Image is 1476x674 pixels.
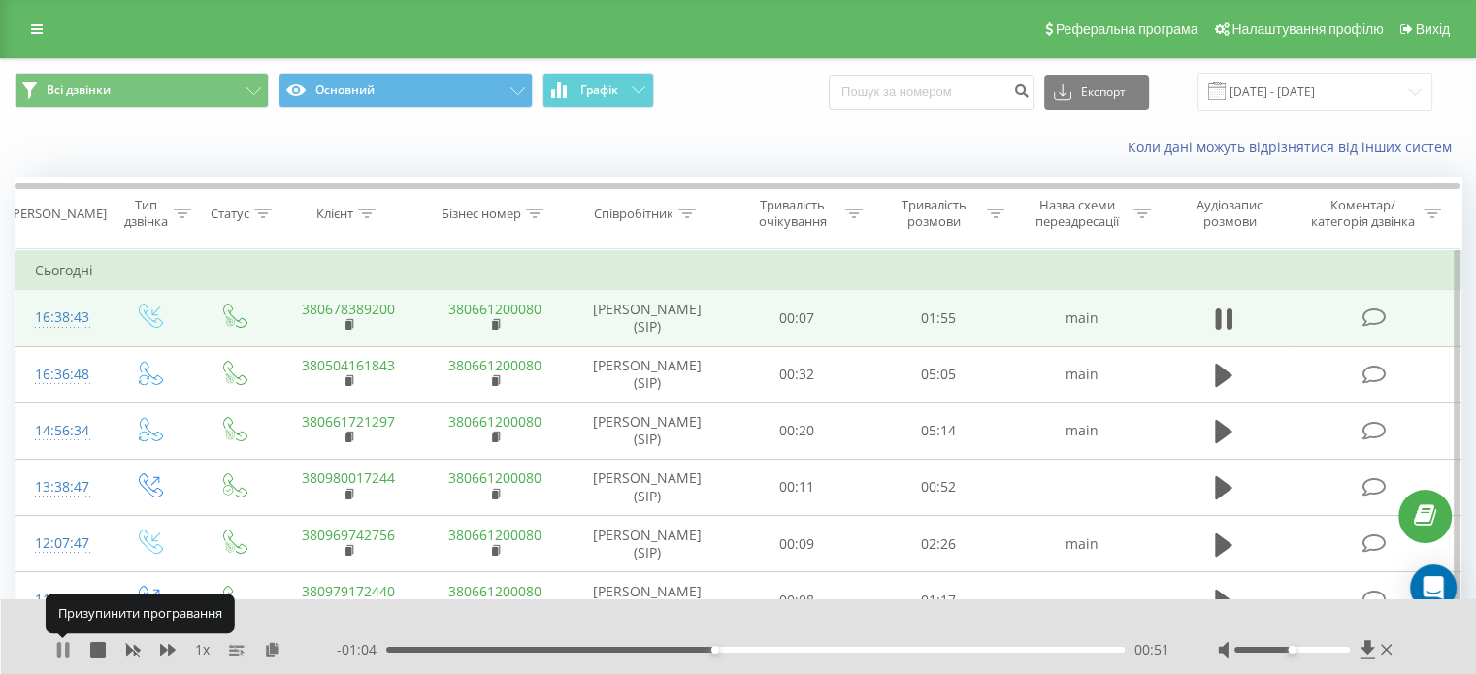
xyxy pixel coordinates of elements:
div: Accessibility label [711,646,719,654]
div: Призупинити програвання [46,594,235,633]
td: [PERSON_NAME] (SIP) [569,516,727,572]
td: 02:26 [868,516,1008,572]
span: Вихід [1416,21,1450,37]
div: Назва схеми переадресації [1027,197,1129,230]
div: 11:13:43 [35,581,86,619]
a: 380979172440 [302,582,395,600]
button: Всі дзвінки [15,73,269,108]
a: 380980017244 [302,468,395,487]
div: 16:38:43 [35,299,86,337]
a: 380661200080 [448,526,541,544]
div: Accessibility label [1288,646,1296,654]
div: Клієнт [316,206,353,222]
div: 16:36:48 [35,356,86,394]
td: [PERSON_NAME] (SIP) [569,402,727,459]
td: 00:11 [727,459,868,515]
button: Основний [279,73,533,108]
a: 380969742756 [302,526,395,544]
td: main [1008,346,1155,402]
span: Налаштування профілю [1231,21,1383,37]
span: 00:51 [1134,640,1169,659]
span: Графік [580,83,618,97]
td: main [1008,290,1155,346]
span: Всі дзвінки [47,82,111,98]
a: 380661200080 [448,412,541,431]
button: Графік [542,73,654,108]
a: 380661721297 [302,412,395,431]
td: 00:08 [727,572,868,628]
a: 380661200080 [448,468,541,487]
td: 00:09 [727,516,868,572]
a: 380661200080 [448,300,541,318]
td: 00:32 [727,346,868,402]
td: 00:52 [868,459,1008,515]
div: [PERSON_NAME] [9,206,107,222]
div: Тривалість розмови [885,197,982,230]
div: Тривалість очікування [744,197,841,230]
div: Аудіозапис розмови [1173,197,1287,230]
a: 380661200080 [448,582,541,600]
td: Сьогодні [16,251,1461,290]
span: 1 x [195,640,210,659]
td: 05:14 [868,402,1008,459]
td: [PERSON_NAME] (SIP) [569,459,727,515]
a: Коли дані можуть відрізнятися вiд інших систем [1128,138,1461,156]
div: Статус [211,206,249,222]
td: 01:55 [868,290,1008,346]
td: [PERSON_NAME] (SIP) [569,572,727,628]
td: 05:05 [868,346,1008,402]
a: 380678389200 [302,300,395,318]
span: - 01:04 [337,640,386,659]
span: Реферальна програма [1056,21,1198,37]
div: Коментар/категорія дзвінка [1305,197,1419,230]
div: 12:07:47 [35,525,86,562]
div: Тип дзвінка [122,197,168,230]
a: 380504161843 [302,356,395,374]
td: main [1008,516,1155,572]
div: 13:38:47 [35,468,86,506]
td: 00:20 [727,402,868,459]
button: Експорт [1044,75,1149,110]
td: 00:07 [727,290,868,346]
div: 14:56:34 [35,412,86,450]
div: Співробітник [594,206,673,222]
td: [PERSON_NAME] (SIP) [569,346,727,402]
td: [PERSON_NAME] (SIP) [569,290,727,346]
div: Open Intercom Messenger [1410,564,1457,611]
div: Бізнес номер [442,206,521,222]
a: 380661200080 [448,356,541,374]
input: Пошук за номером [829,75,1034,110]
td: main [1008,402,1155,459]
td: 01:17 [868,572,1008,628]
